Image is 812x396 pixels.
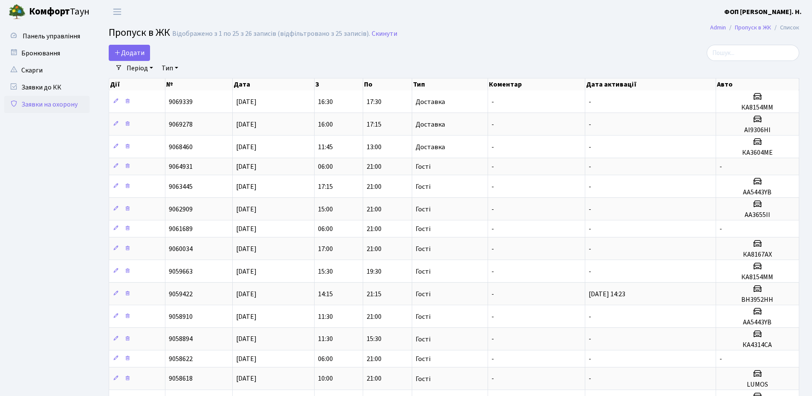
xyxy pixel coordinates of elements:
[491,162,494,171] span: -
[109,78,165,90] th: Дії
[716,78,799,90] th: Авто
[236,244,257,254] span: [DATE]
[491,205,494,214] span: -
[318,182,333,191] span: 17:15
[697,19,812,37] nav: breadcrumb
[29,5,70,18] b: Комфорт
[233,78,315,90] th: Дата
[720,354,722,364] span: -
[589,205,591,214] span: -
[720,126,795,134] h5: АІ9306НІ
[169,224,193,234] span: 9061689
[416,246,431,252] span: Гості
[367,182,381,191] span: 21:00
[114,48,144,58] span: Додати
[367,120,381,129] span: 17:15
[236,289,257,299] span: [DATE]
[367,267,381,276] span: 19:30
[318,120,333,129] span: 16:00
[372,30,397,38] a: Скинути
[4,79,90,96] a: Заявки до КК
[416,121,445,128] span: Доставка
[589,335,591,344] span: -
[236,374,257,384] span: [DATE]
[720,318,795,327] h5: АА5443YB
[123,61,156,75] a: Період
[491,142,494,152] span: -
[109,25,170,40] span: Пропуск в ЖК
[367,289,381,299] span: 21:15
[318,97,333,107] span: 16:30
[169,289,193,299] span: 9059422
[589,182,591,191] span: -
[491,289,494,299] span: -
[589,354,591,364] span: -
[367,142,381,152] span: 13:00
[491,182,494,191] span: -
[416,291,431,298] span: Гості
[416,144,445,150] span: Доставка
[720,251,795,259] h5: КА8167АХ
[589,97,591,107] span: -
[720,341,795,349] h5: КА4314СА
[172,30,370,38] div: Відображено з 1 по 25 з 26 записів (відфільтровано з 25 записів).
[107,5,128,19] button: Переключити навігацію
[720,162,722,171] span: -
[589,267,591,276] span: -
[318,354,333,364] span: 06:00
[412,78,488,90] th: Тип
[236,205,257,214] span: [DATE]
[318,267,333,276] span: 15:30
[491,335,494,344] span: -
[4,45,90,62] a: Бронювання
[720,273,795,281] h5: КА8154ММ
[169,120,193,129] span: 9069278
[491,267,494,276] span: -
[315,78,363,90] th: З
[169,142,193,152] span: 9068460
[29,5,90,19] span: Таун
[589,224,591,234] span: -
[488,78,585,90] th: Коментар
[9,3,26,20] img: logo.png
[724,7,802,17] a: ФОП [PERSON_NAME]. Н.
[720,224,722,234] span: -
[720,188,795,197] h5: АА5443YB
[416,183,431,190] span: Гості
[318,205,333,214] span: 15:00
[491,312,494,321] span: -
[367,244,381,254] span: 21:00
[169,312,193,321] span: 9058910
[416,163,431,170] span: Гості
[236,182,257,191] span: [DATE]
[236,97,257,107] span: [DATE]
[4,62,90,79] a: Скарги
[236,354,257,364] span: [DATE]
[236,162,257,171] span: [DATE]
[318,335,333,344] span: 11:30
[589,374,591,384] span: -
[367,335,381,344] span: 15:30
[720,381,795,389] h5: LUMOS
[491,120,494,129] span: -
[367,205,381,214] span: 21:00
[318,142,333,152] span: 11:45
[416,356,431,362] span: Гості
[109,45,150,61] a: Додати
[367,162,381,171] span: 21:00
[416,206,431,213] span: Гості
[416,268,431,275] span: Гості
[589,162,591,171] span: -
[169,244,193,254] span: 9060034
[416,336,431,343] span: Гості
[416,313,431,320] span: Гості
[589,289,625,299] span: [DATE] 14:23
[771,23,799,32] li: Список
[169,354,193,364] span: 9058622
[165,78,233,90] th: №
[236,224,257,234] span: [DATE]
[169,97,193,107] span: 9069339
[416,98,445,105] span: Доставка
[236,120,257,129] span: [DATE]
[169,205,193,214] span: 9062909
